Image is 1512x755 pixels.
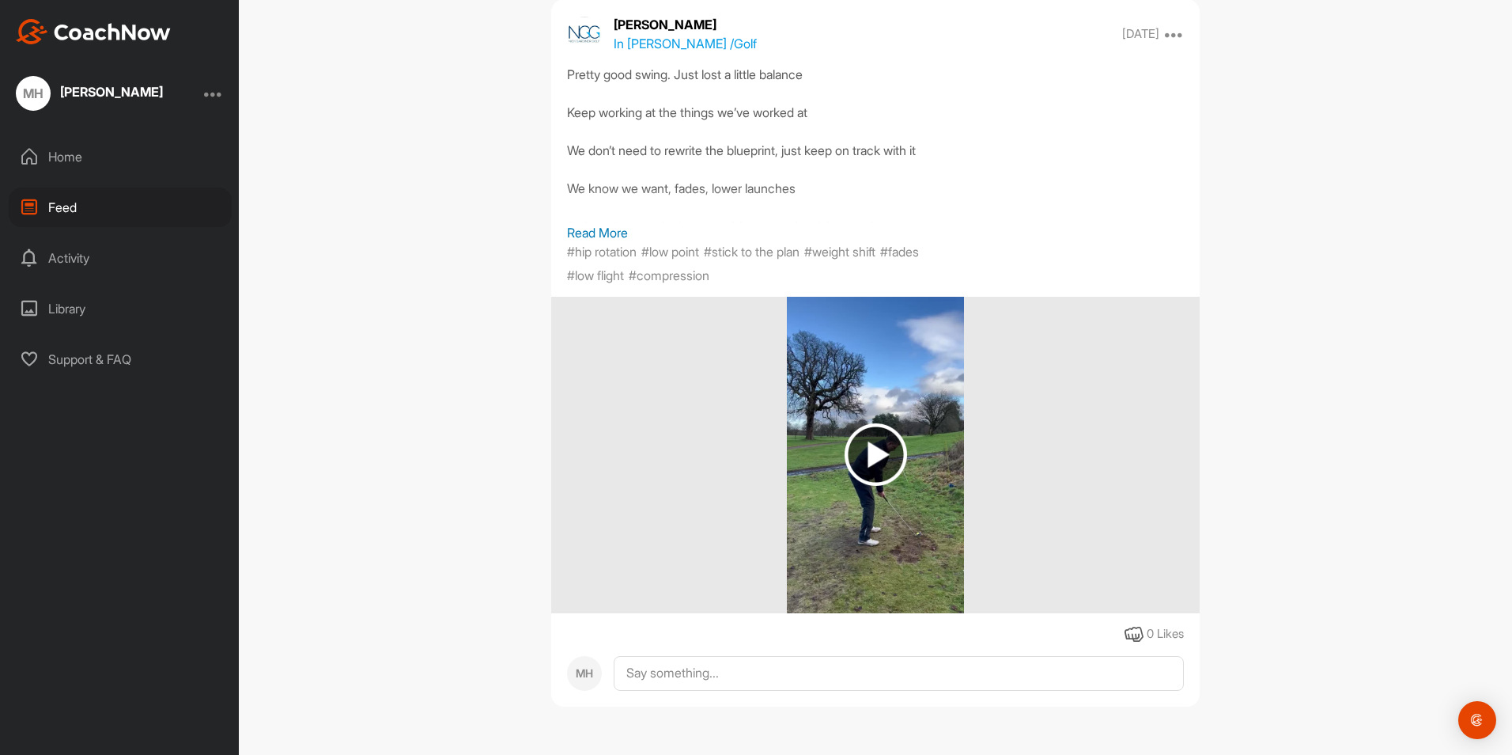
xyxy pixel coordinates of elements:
p: #low point [641,242,699,261]
p: [PERSON_NAME] [614,15,757,34]
img: avatar [567,17,602,51]
img: CoachNow [16,19,171,44]
div: [PERSON_NAME] [60,85,163,98]
p: #weight shift [804,242,875,261]
p: [DATE] [1122,26,1159,42]
p: #fades [880,242,919,261]
div: Library [9,289,232,328]
img: play [845,423,907,486]
div: MH [16,76,51,111]
div: 0 Likes [1147,625,1184,643]
p: Read More [567,223,1184,242]
img: media [787,297,965,613]
div: Activity [9,238,232,278]
div: Home [9,137,232,176]
p: In [PERSON_NAME] / Golf [614,34,757,53]
div: Support & FAQ [9,340,232,379]
div: Feed [9,188,232,227]
p: #stick to the plan [704,242,799,261]
p: #low flight [567,266,624,285]
div: Pretty good swing. Just lost a little balance Keep working at the things we’ve worked at We don’t... [567,65,1184,223]
div: Open Intercom Messenger [1458,701,1496,739]
p: #hip rotation [567,242,637,261]
p: #compression [629,266,709,285]
div: MH [567,656,602,691]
